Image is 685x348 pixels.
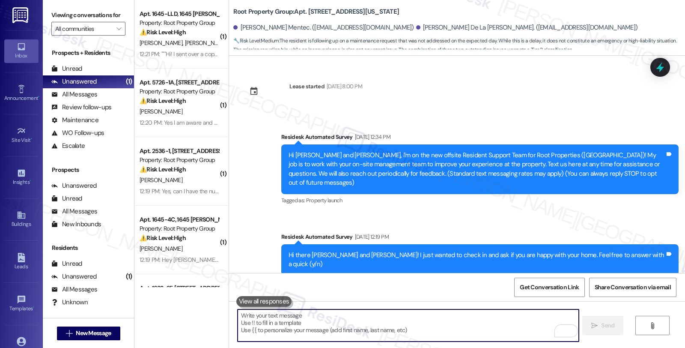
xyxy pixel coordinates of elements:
[4,166,39,189] a: Insights •
[57,327,120,340] button: New Message
[140,234,186,242] strong: ⚠️ Risk Level: High
[289,82,325,91] div: Lease started
[4,250,39,273] a: Leads
[55,22,112,36] input: All communities
[140,39,185,47] span: [PERSON_NAME]
[51,116,98,125] div: Maintenance
[582,316,624,335] button: Send
[124,270,134,283] div: (1)
[140,9,219,18] div: Apt. 1645-LLD, 1645 [PERSON_NAME]
[30,178,31,184] span: •
[306,197,342,204] span: Property launch
[51,272,97,281] div: Unanswered
[140,176,182,184] span: [PERSON_NAME]
[140,147,219,156] div: Apt. 2536-1, [STREET_ADDRESS][PERSON_NAME]
[233,37,279,44] strong: 🔧 Risk Level: Medium
[51,90,97,99] div: All Messages
[140,284,219,293] div: Apt. 1633-2F, [STREET_ADDRESS][PERSON_NAME]
[140,187,360,195] div: 12:19 PM: Yes, can I have the number to speak to someone regarding my balance please?
[325,82,362,91] div: [DATE] 8:00 PM
[51,194,82,203] div: Unread
[233,36,685,55] span: : The resident is following up on a maintenance request that was not addressed on the expected da...
[51,64,82,73] div: Unread
[51,9,125,22] label: Viewing conversations for
[51,181,97,190] div: Unanswered
[140,108,182,115] span: [PERSON_NAME]
[233,7,399,16] b: Root Property Group: Apt. [STREET_ADDRESS][US_STATE]
[140,119,325,126] div: 12:20 PM: Yes I am aware and working on that right now. Sorry for the delay
[31,136,32,142] span: •
[140,87,219,96] div: Property: Root Property Group
[51,141,85,150] div: Escalate
[33,304,34,310] span: •
[51,285,97,294] div: All Messages
[140,78,219,87] div: Apt. 5726-1A, [STREET_ADDRESS]
[140,165,186,173] strong: ⚠️ Risk Level: High
[38,94,39,100] span: •
[281,232,679,244] div: Residesk Automated Survey
[233,23,414,32] div: [PERSON_NAME] Mentec. ([EMAIL_ADDRESS][DOMAIN_NAME])
[140,156,219,165] div: Property: Root Property Group
[51,103,111,112] div: Review follow-ups
[140,28,186,36] strong: ⚠️ Risk Level: High
[116,25,121,32] i: 
[4,124,39,147] a: Site Visit •
[51,220,101,229] div: New Inbounds
[601,321,614,330] span: Send
[12,7,30,23] img: ResiDesk Logo
[43,48,134,57] div: Prospects + Residents
[76,329,111,338] span: New Message
[140,224,219,233] div: Property: Root Property Group
[51,259,82,268] div: Unread
[140,50,413,58] div: 12:21 PM: """Hi! I sent over a copy of the receipt [DATE] since I had already paid with the previ...
[353,232,389,241] div: [DATE] 12:19 PM
[4,208,39,231] a: Buildings
[43,243,134,252] div: Residents
[51,77,97,86] div: Unanswered
[185,39,228,47] span: [PERSON_NAME]
[51,298,88,307] div: Unknown
[4,292,39,315] a: Templates •
[66,330,72,337] i: 
[595,283,671,292] span: Share Conversation via email
[238,309,578,342] textarea: To enrich screen reader interactions, please activate Accessibility in Grammarly extension settings
[140,245,182,252] span: [PERSON_NAME]
[520,283,579,292] span: Get Conversation Link
[281,194,679,207] div: Tagged as:
[281,132,679,144] div: Residesk Automated Survey
[649,322,655,329] i: 
[124,75,134,88] div: (1)
[416,23,638,32] div: [PERSON_NAME] De La [PERSON_NAME]. ([EMAIL_ADDRESS][DOMAIN_NAME])
[140,256,363,264] div: 12:19 PM: Hey [PERSON_NAME] already paid like I said [DATE]. I sent recent as well via email
[289,151,665,188] div: Hi [PERSON_NAME] and [PERSON_NAME], I'm on the new offsite Resident Support Team for Root Propert...
[51,129,104,138] div: WO Follow-ups
[353,132,390,141] div: [DATE] 12:34 PM
[51,207,97,216] div: All Messages
[591,322,598,329] i: 
[514,278,584,297] button: Get Conversation Link
[43,165,134,174] div: Prospects
[289,251,665,269] div: Hi there [PERSON_NAME] and [PERSON_NAME]! I just wanted to check in and ask if you are happy with...
[140,97,186,105] strong: ⚠️ Risk Level: High
[4,39,39,63] a: Inbox
[140,215,219,224] div: Apt. 1645-4C, 1645 [PERSON_NAME]
[140,18,219,27] div: Property: Root Property Group
[589,278,676,297] button: Share Conversation via email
